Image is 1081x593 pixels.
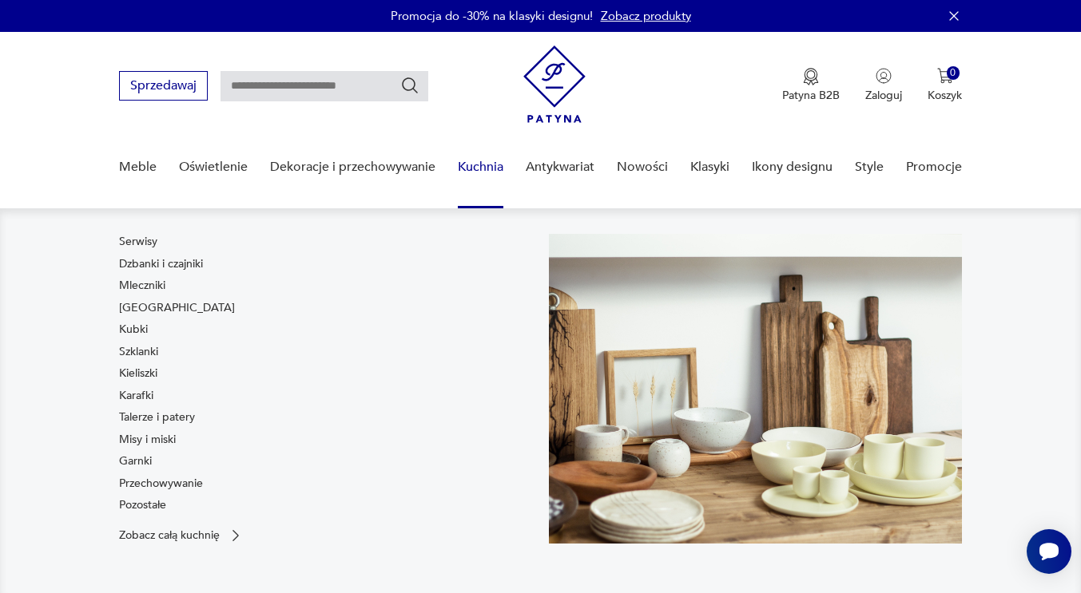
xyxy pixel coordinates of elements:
img: b2f6bfe4a34d2e674d92badc23dc4074.jpg [549,234,963,544]
p: Patyna B2B [782,88,840,103]
img: Patyna - sklep z meblami i dekoracjami vintage [523,45,586,123]
a: Garnki [119,453,152,469]
a: Pozostałe [119,497,166,513]
a: Antykwariat [526,136,594,198]
a: Ikony designu [752,136,833,198]
a: Szklanki [119,344,158,360]
a: Oświetlenie [179,136,248,198]
a: Przechowywanie [119,476,203,492]
a: Dekoracje i przechowywanie [270,136,435,198]
a: Misy i miski [119,432,176,448]
a: Karafki [119,388,153,404]
a: Zobacz całą kuchnię [119,528,244,544]
a: Klasyki [690,136,729,198]
button: 0Koszyk [928,68,962,103]
a: Ikona medaluPatyna B2B [782,68,840,103]
a: Kuchnia [458,136,503,198]
a: Kubki [119,322,148,338]
div: 0 [947,66,960,80]
img: Ikona medalu [803,68,819,85]
a: Promocje [906,136,962,198]
img: Ikonka użytkownika [876,68,892,84]
a: Serwisy [119,234,157,250]
img: Ikona koszyka [937,68,953,84]
button: Sprzedawaj [119,71,208,101]
a: Kieliszki [119,366,157,381]
p: Zaloguj [865,88,902,103]
button: Szukaj [400,76,419,95]
a: Talerze i patery [119,409,195,425]
a: [GEOGRAPHIC_DATA] [119,300,235,316]
a: Zobacz produkty [601,8,691,24]
a: Dzbanki i czajniki [119,256,203,272]
button: Patyna B2B [782,68,840,103]
a: Meble [119,136,157,198]
p: Zobacz całą kuchnię [119,530,220,540]
p: Promocja do -30% na klasyki designu! [391,8,593,24]
button: Zaloguj [865,68,902,103]
p: Koszyk [928,88,962,103]
a: Sprzedawaj [119,81,208,93]
a: Nowości [617,136,668,198]
a: Mleczniki [119,278,165,294]
a: Style [855,136,884,198]
iframe: Smartsupp widget button [1027,529,1071,574]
